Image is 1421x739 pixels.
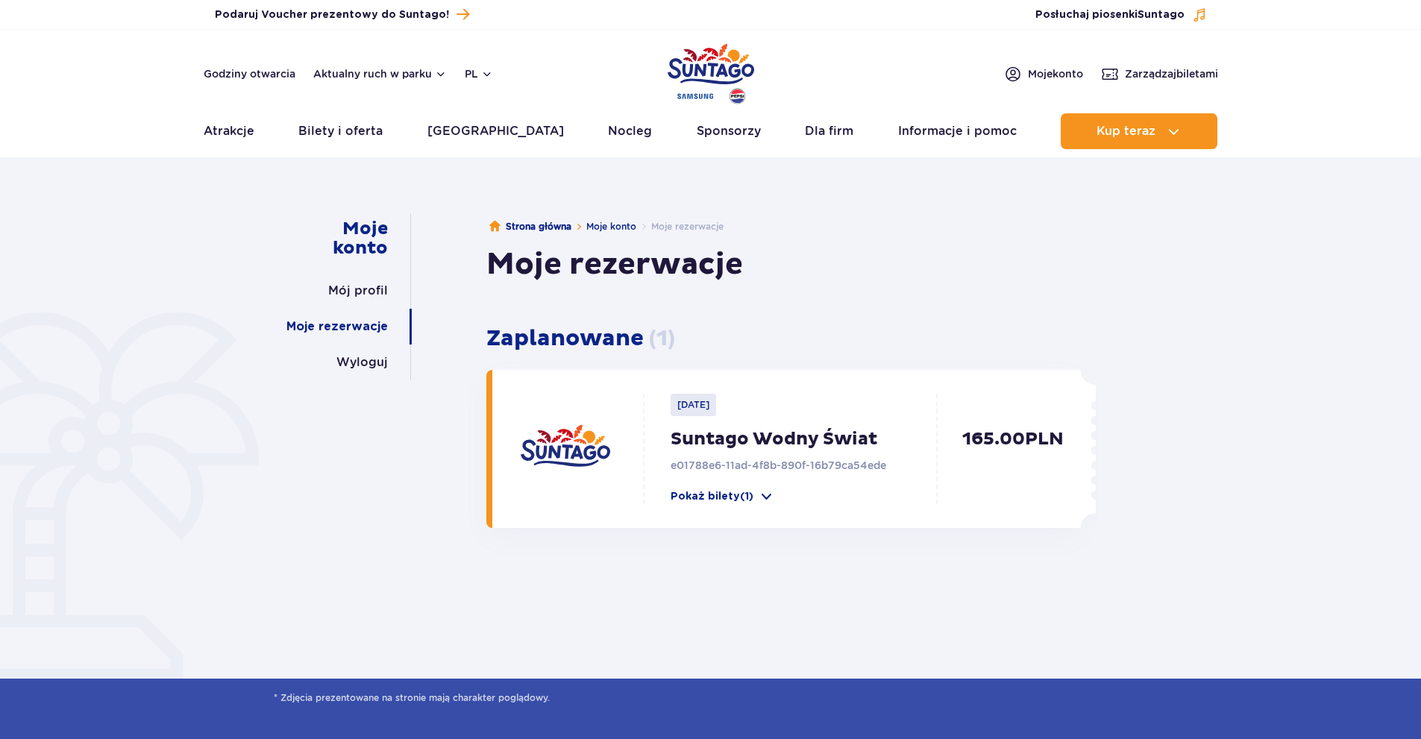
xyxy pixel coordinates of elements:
[649,324,675,352] span: ( 1 )
[427,113,564,149] a: [GEOGRAPHIC_DATA]
[668,37,754,106] a: Park of Poland
[671,489,753,504] p: Pokaż bilety (1)
[1138,10,1185,20] span: Suntago
[336,345,388,380] a: Wyloguj
[204,113,254,149] a: Atrakcje
[586,221,636,232] a: Moje konto
[204,66,295,81] a: Godziny otwarcia
[1028,66,1083,81] span: Moje konto
[945,428,1064,504] p: 165.00 PLN
[521,406,610,495] img: suntago
[328,273,388,309] a: Mój profil
[1101,65,1218,83] a: Zarządzajbiletami
[1097,125,1155,138] span: Kup teraz
[697,113,761,149] a: Sponsorzy
[1035,7,1185,22] span: Posłuchaj piosenki
[291,213,388,264] a: Moje konto
[1061,113,1217,149] button: Kup teraz
[671,458,945,473] p: e01788e6-11ad-4f8b-890f-16b79ca54ede
[298,113,383,149] a: Bilety i oferta
[898,113,1017,149] a: Informacje i pomoc
[313,68,447,80] button: Aktualny ruch w parku
[1035,7,1207,22] button: Posłuchaj piosenkiSuntago
[465,66,493,81] button: pl
[274,691,1147,705] span: * Zdjęcia prezentowane na stronie mają charakter poglądowy.
[486,246,743,283] h1: Moje rezerwacje
[215,4,469,25] a: Podaruj Voucher prezentowy do Suntago!
[671,394,716,416] p: [DATE]
[489,219,571,234] a: Strona główna
[805,113,853,149] a: Dla firm
[286,309,388,345] a: Moje rezerwacje
[486,325,1096,352] h3: Zaplanowane
[636,219,724,234] li: Moje rezerwacje
[671,428,945,450] p: Suntago Wodny Świat
[1004,65,1083,83] a: Mojekonto
[608,113,652,149] a: Nocleg
[1125,66,1218,81] span: Zarządzaj biletami
[215,7,449,22] span: Podaruj Voucher prezentowy do Suntago!
[671,489,774,504] button: Pokaż bilety(1)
